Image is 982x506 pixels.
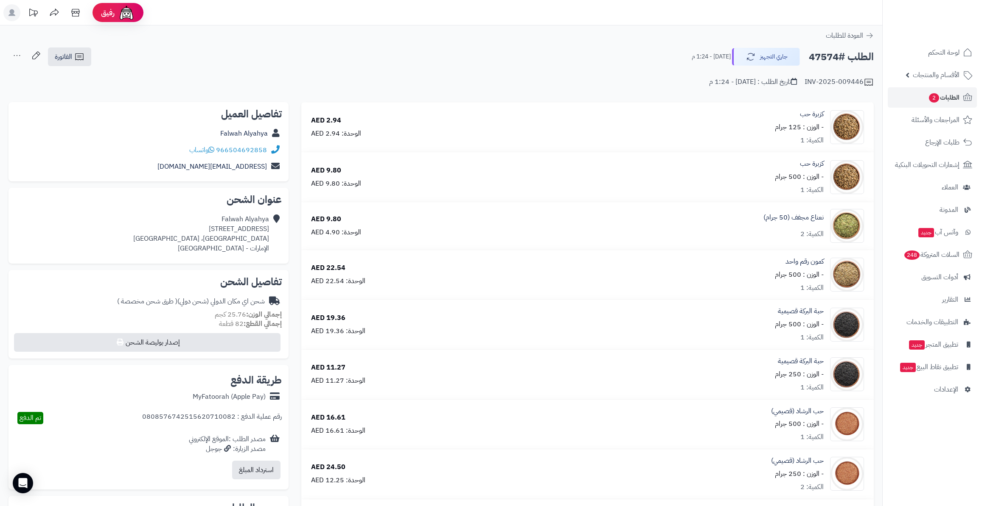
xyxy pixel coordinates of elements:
[888,334,977,355] a: تطبيق المتجرجديد
[805,77,874,87] div: INV-2025-009446
[311,326,365,336] div: الوحدة: 19.36 AED
[20,413,41,423] span: تم الدفع
[311,263,345,273] div: 22.54 AED
[899,361,958,373] span: تطبيق نقاط البيع
[918,228,934,237] span: جديد
[220,128,268,139] a: Falwah Alyahya
[800,136,824,145] div: الكمية: 1
[830,407,864,441] img: 1628192660-Cress-90x90.jpg
[778,356,824,366] a: حبة البركة قصيمية
[800,482,824,492] div: الكمية: 2
[775,469,824,479] small: - الوزن : 250 جرام
[22,4,44,23] a: تحديثات المنصة
[311,413,345,423] div: 16.61 AED
[888,42,977,63] a: لوحة التحكم
[888,110,977,130] a: المراجعات والأسئلة
[763,213,824,222] a: نعناع مجفف (50 جرام)
[692,53,731,61] small: [DATE] - 1:24 م
[230,375,282,385] h2: طريقة الدفع
[888,200,977,220] a: المدونة
[940,204,958,216] span: المدونة
[311,462,345,472] div: 24.50 AED
[895,159,960,171] span: إشعارات التحويلات البنكية
[311,116,341,125] div: 2.94 AED
[133,214,269,253] div: Falwah Alyahya [STREET_ADDRESS] [GEOGRAPHIC_DATA]، [GEOGRAPHIC_DATA] الإمارات - [GEOGRAPHIC_DATA]
[778,306,824,316] a: حبة البركة قصيمية
[800,333,824,342] div: الكمية: 1
[311,363,345,373] div: 11.27 AED
[193,392,266,402] div: MyFatoorah (Apple Pay)
[888,312,977,332] a: التطبيقات والخدمات
[800,109,824,119] a: كزبرة حب
[913,69,960,81] span: الأقسام والمنتجات
[311,166,341,175] div: 9.80 AED
[13,473,33,493] div: Open Intercom Messenger
[942,294,958,306] span: التقارير
[771,456,824,466] a: حب الرشاد (قصيمي)
[906,316,958,328] span: التطبيقات والخدمات
[830,457,864,491] img: 1628192660-Cress-90x90.jpg
[771,406,824,416] a: حب الرشاد (قصيمي)
[311,129,361,139] div: الوحدة: 2.94 AED
[15,277,282,287] h2: تفاصيل الشحن
[830,160,864,194] img: Cor-90x90.jpg
[232,461,281,479] button: استرداد المبلغ
[900,363,916,372] span: جديد
[929,93,939,103] span: 2
[189,444,266,454] div: مصدر الزيارة: جوجل
[775,270,824,280] small: - الوزن : 500 جرام
[904,250,920,260] span: 248
[118,4,135,21] img: ai-face.png
[101,8,115,18] span: رفيق
[888,132,977,153] a: طلبات الإرجاع
[15,109,282,119] h2: تفاصيل العميل
[888,379,977,400] a: الإعدادات
[888,245,977,265] a: السلات المتروكة248
[928,92,960,103] span: الطلبات
[921,271,958,283] span: أدوات التسويق
[888,87,977,108] a: الطلبات2
[775,172,824,182] small: - الوزن : 500 جرام
[800,432,824,442] div: الكمية: 1
[830,308,864,342] img: black%20caraway-90x90.jpg
[909,340,925,350] span: جديد
[157,161,267,172] a: [EMAIL_ADDRESS][DOMAIN_NAME]
[48,47,91,66] a: الفاتورة
[215,309,282,320] small: 25.76 كجم
[826,31,874,41] a: العودة للطلبات
[800,229,824,239] div: الكمية: 2
[888,357,977,377] a: تطبيق نقاط البيعجديد
[903,249,960,261] span: السلات المتروكة
[928,47,960,58] span: لوحة التحكم
[117,296,177,306] span: ( طرق شحن مخصصة )
[311,228,361,237] div: الوحدة: 4.90 AED
[775,122,824,132] small: - الوزن : 125 جرام
[924,22,974,40] img: logo-2.png
[925,136,960,148] span: طلبات الإرجاع
[800,383,824,392] div: الكمية: 1
[244,319,282,329] strong: إجمالي القطع:
[800,283,824,293] div: الكمية: 1
[216,145,267,155] a: 966504692858
[942,181,958,193] span: العملاء
[14,333,281,352] button: إصدار بوليصة الشحن
[246,309,282,320] strong: إجمالي الوزن:
[775,319,824,329] small: - الوزن : 500 جرام
[189,145,214,155] a: واتساب
[219,319,282,329] small: 82 قطعة
[15,195,282,205] h2: عنوان الشحن
[830,258,864,292] img: Cumin-90x90.jpg
[830,357,864,391] img: black%20caraway-90x90.jpg
[830,110,864,144] img: Cor-90x90.jpg
[311,276,365,286] div: الوحدة: 22.54 AED
[888,177,977,197] a: العملاء
[311,313,345,323] div: 19.36 AED
[775,369,824,379] small: - الوزن : 250 جرام
[311,376,365,386] div: الوحدة: 11.27 AED
[809,48,874,66] h2: الطلب #47574
[888,222,977,242] a: وآتس آبجديد
[800,159,824,169] a: كزبرة حب
[888,289,977,310] a: التقارير
[888,267,977,287] a: أدوات التسويق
